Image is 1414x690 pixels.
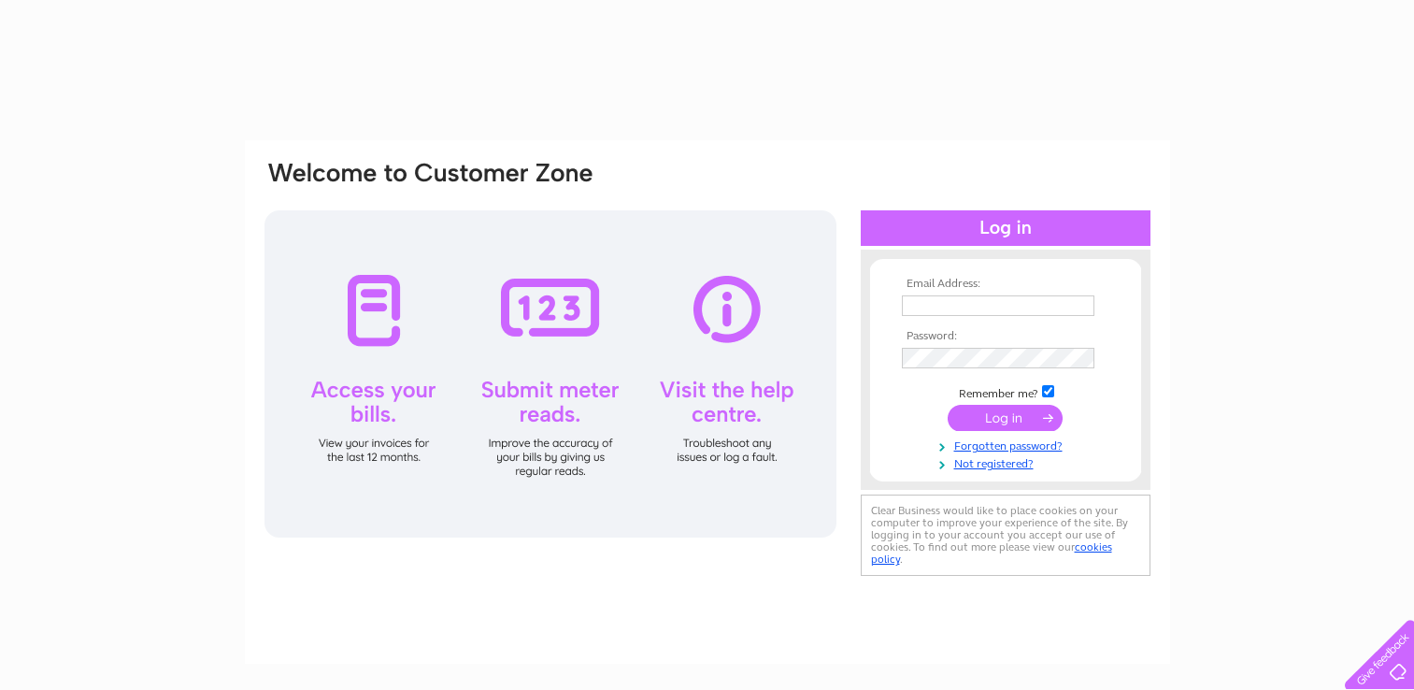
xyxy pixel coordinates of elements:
div: Clear Business would like to place cookies on your computer to improve your experience of the sit... [861,495,1150,576]
td: Remember me? [897,382,1114,401]
th: Email Address: [897,278,1114,291]
input: Submit [948,405,1063,431]
th: Password: [897,330,1114,343]
a: Not registered? [902,453,1114,471]
a: cookies policy [871,540,1112,566]
a: Forgotten password? [902,436,1114,453]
